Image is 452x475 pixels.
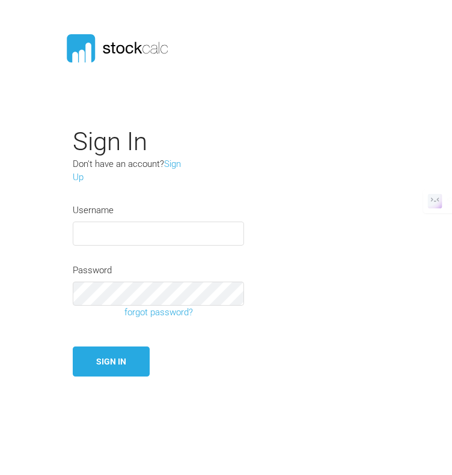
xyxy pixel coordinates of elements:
[73,157,199,184] p: Don't have an account?
[73,346,150,377] button: Sign In
[73,264,112,277] label: Password
[73,204,114,217] label: Username
[359,41,389,56] button: Toggle navigation
[64,306,253,319] a: forgot password?
[73,127,325,157] h2: Sign In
